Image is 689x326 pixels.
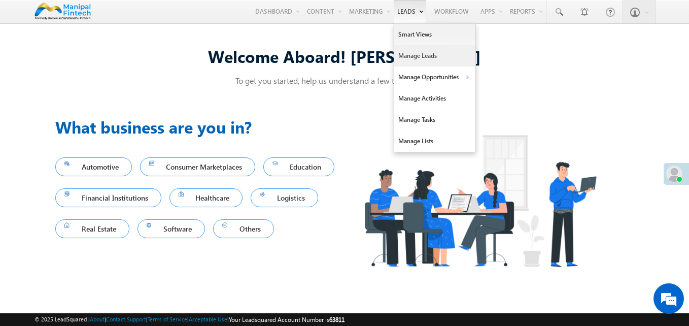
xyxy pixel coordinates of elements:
[147,222,196,236] span: Software
[189,316,227,322] a: Acceptable Use
[35,315,344,324] span: © 2025 LeadSquared | | | | |
[394,88,475,109] a: Manage Activities
[64,191,152,205] span: Financial Institutions
[55,45,634,67] div: Welcome Aboard! [PERSON_NAME]
[148,316,187,322] a: Terms of Service
[35,3,91,20] img: Custom Logo
[329,316,344,323] span: 63811
[394,67,475,88] a: Manage Opportunities
[64,160,123,174] span: Automotive
[90,316,105,322] a: About
[222,222,265,236] span: Others
[149,160,247,174] span: Consumer Marketplaces
[64,222,120,236] span: Real Estate
[229,316,344,323] span: Your Leadsquared Account Number is
[55,115,344,139] h3: What business are you in?
[260,191,309,205] span: Logistics
[394,109,475,131] a: Manage Tasks
[344,115,615,287] img: Industry.png
[106,316,146,322] a: Contact Support
[394,131,475,152] a: Manage Lists
[394,24,475,45] a: Smart Views
[272,160,325,174] span: Education
[55,75,634,86] p: To get you started, help us understand a few things about you!
[394,45,475,67] a: Manage Leads
[179,191,234,205] span: Healthcare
